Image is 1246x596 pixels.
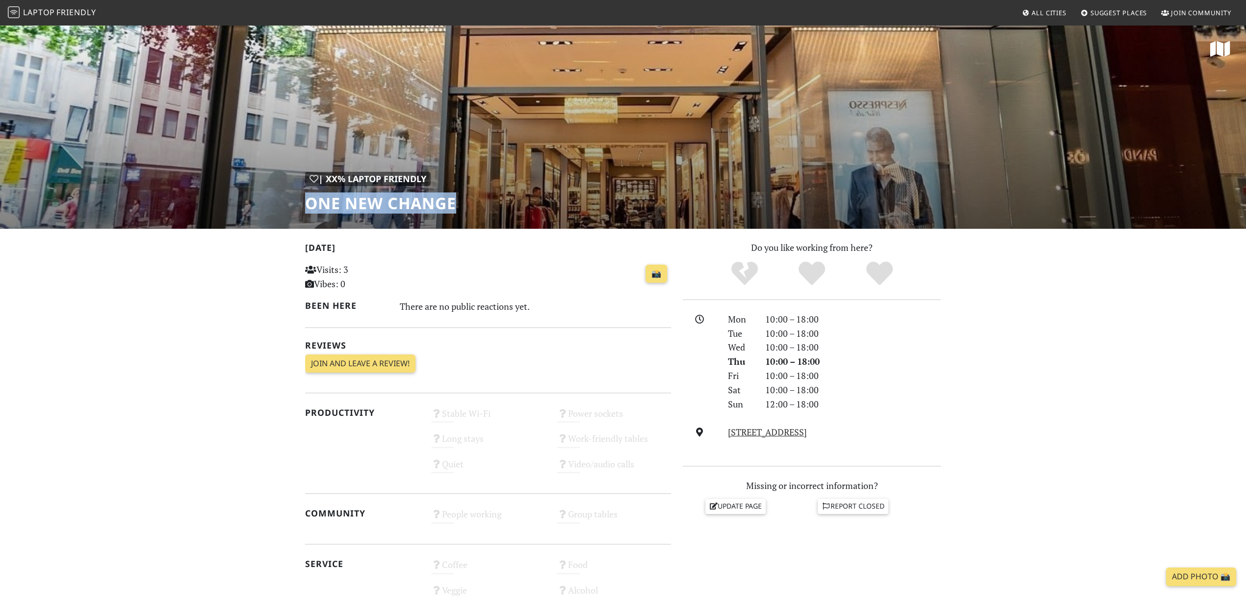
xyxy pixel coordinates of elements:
[1090,8,1147,17] span: Suggest Places
[305,172,431,186] div: | XX% Laptop Friendly
[551,406,677,431] div: Power sockets
[425,431,551,456] div: Long stays
[1171,8,1231,17] span: Join Community
[759,397,947,411] div: 12:00 – 18:00
[551,456,677,481] div: Video/audio calls
[722,369,759,383] div: Fri
[305,194,456,213] h1: One New Change
[425,557,551,582] div: Coffee
[759,369,947,383] div: 10:00 – 18:00
[722,354,759,369] div: Thu
[551,557,677,582] div: Food
[8,4,96,22] a: LaptopFriendly LaptopFriendly
[305,340,671,351] h2: Reviews
[400,298,672,314] div: There are no public reactions yet.
[683,241,941,255] p: Do you like working from here?
[711,260,779,287] div: No
[683,479,941,493] p: Missing or incorrect information?
[425,406,551,431] div: Stable Wi-Fi
[425,456,551,481] div: Quiet
[728,426,807,438] a: [STREET_ADDRESS]
[551,431,677,456] div: Work-friendly tables
[722,397,759,411] div: Sun
[23,7,55,18] span: Laptop
[8,6,20,18] img: LaptopFriendly
[1077,4,1151,22] a: Suggest Places
[551,506,677,531] div: Group tables
[646,265,667,283] a: 📸
[56,7,96,18] span: Friendly
[1157,4,1235,22] a: Join Community
[818,499,888,514] a: Report closed
[722,326,759,341] div: Tue
[305,407,419,418] h2: Productivity
[1018,4,1070,22] a: All Cities
[305,559,419,569] h2: Service
[759,326,947,341] div: 10:00 – 18:00
[425,506,551,531] div: People working
[1032,8,1066,17] span: All Cities
[305,300,388,311] h2: Been here
[778,260,846,287] div: Yes
[722,383,759,397] div: Sat
[305,508,419,518] h2: Community
[305,243,671,257] h2: [DATE]
[846,260,913,287] div: Definitely!
[705,499,766,514] a: Update page
[722,312,759,326] div: Mon
[759,312,947,326] div: 10:00 – 18:00
[305,263,419,291] p: Visits: 3 Vibes: 0
[759,340,947,354] div: 10:00 – 18:00
[305,354,415,373] a: Join and leave a review!
[722,340,759,354] div: Wed
[759,383,947,397] div: 10:00 – 18:00
[759,354,947,369] div: 10:00 – 18:00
